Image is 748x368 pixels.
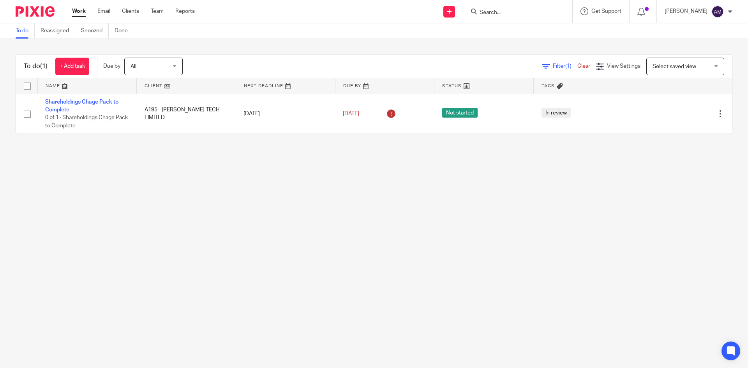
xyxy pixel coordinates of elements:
span: View Settings [607,63,640,69]
span: Get Support [591,9,621,14]
a: Reports [175,7,195,15]
td: A195 - [PERSON_NAME] TECH LIMITED [137,94,236,134]
a: Reassigned [41,23,75,39]
span: [DATE] [343,111,359,116]
a: Clients [122,7,139,15]
span: Select saved view [653,64,696,69]
td: [DATE] [236,94,335,134]
span: Not started [442,108,478,118]
span: In review [542,108,571,118]
a: Done [115,23,134,39]
span: Tags [542,84,555,88]
a: Snoozed [81,23,109,39]
a: Team [151,7,164,15]
a: Work [72,7,86,15]
p: [PERSON_NAME] [665,7,707,15]
img: Pixie [16,6,55,17]
span: (1) [40,63,48,69]
h1: To do [24,62,48,70]
a: Clear [577,63,590,69]
span: All [131,64,136,69]
input: Search [479,9,549,16]
span: (1) [565,63,572,69]
a: Shareholdings Chage Pack to Complete [45,99,118,113]
p: Due by [103,62,120,70]
span: 0 of 1 · Shareholdings Chage Pack to Complete [45,115,128,129]
span: Filter [553,63,577,69]
a: + Add task [55,58,89,75]
a: To do [16,23,35,39]
a: Email [97,7,110,15]
img: svg%3E [711,5,724,18]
